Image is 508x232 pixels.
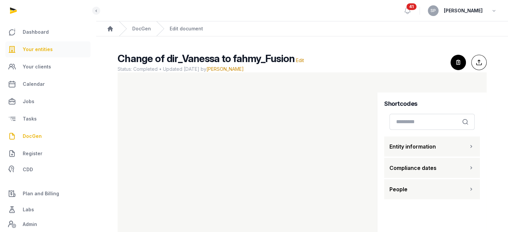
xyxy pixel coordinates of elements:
[23,220,37,228] span: Admin
[5,24,91,40] a: Dashboard
[96,21,508,36] nav: Breadcrumb
[23,190,59,198] span: Plan and Billing
[132,25,151,32] a: DocGen
[5,218,91,231] a: Admin
[23,97,34,105] span: Jobs
[23,166,33,174] span: CDD
[5,128,91,144] a: DocGen
[444,7,483,15] span: [PERSON_NAME]
[5,59,91,75] a: Your clients
[389,143,436,151] span: Entity information
[5,186,91,202] a: Plan and Billing
[23,132,42,140] span: DocGen
[23,63,51,71] span: Your clients
[384,158,480,178] button: Compliance dates
[5,163,91,176] a: CDD
[406,3,416,10] span: 41
[5,76,91,92] a: Calendar
[23,115,37,123] span: Tasks
[118,52,295,64] span: Change of dir_Vanessa to fahmy_Fusion
[389,164,437,172] span: Compliance dates
[389,185,407,193] span: People
[428,5,439,16] button: SP
[23,150,42,158] span: Register
[296,57,304,63] span: Edit
[384,99,480,108] h4: Shortcodes
[5,111,91,127] a: Tasks
[23,206,34,214] span: Labs
[206,66,244,72] span: [PERSON_NAME]
[384,137,480,157] button: Entity information
[23,28,49,36] span: Dashboard
[23,80,45,88] span: Calendar
[5,41,91,57] a: Your entities
[170,25,203,32] div: Edit document
[23,45,53,53] span: Your entities
[384,179,480,199] button: People
[431,9,436,13] span: SP
[118,66,445,72] span: Status: Completed • Updated [DATE] by
[5,93,91,109] a: Jobs
[5,146,91,162] a: Register
[5,202,91,218] a: Labs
